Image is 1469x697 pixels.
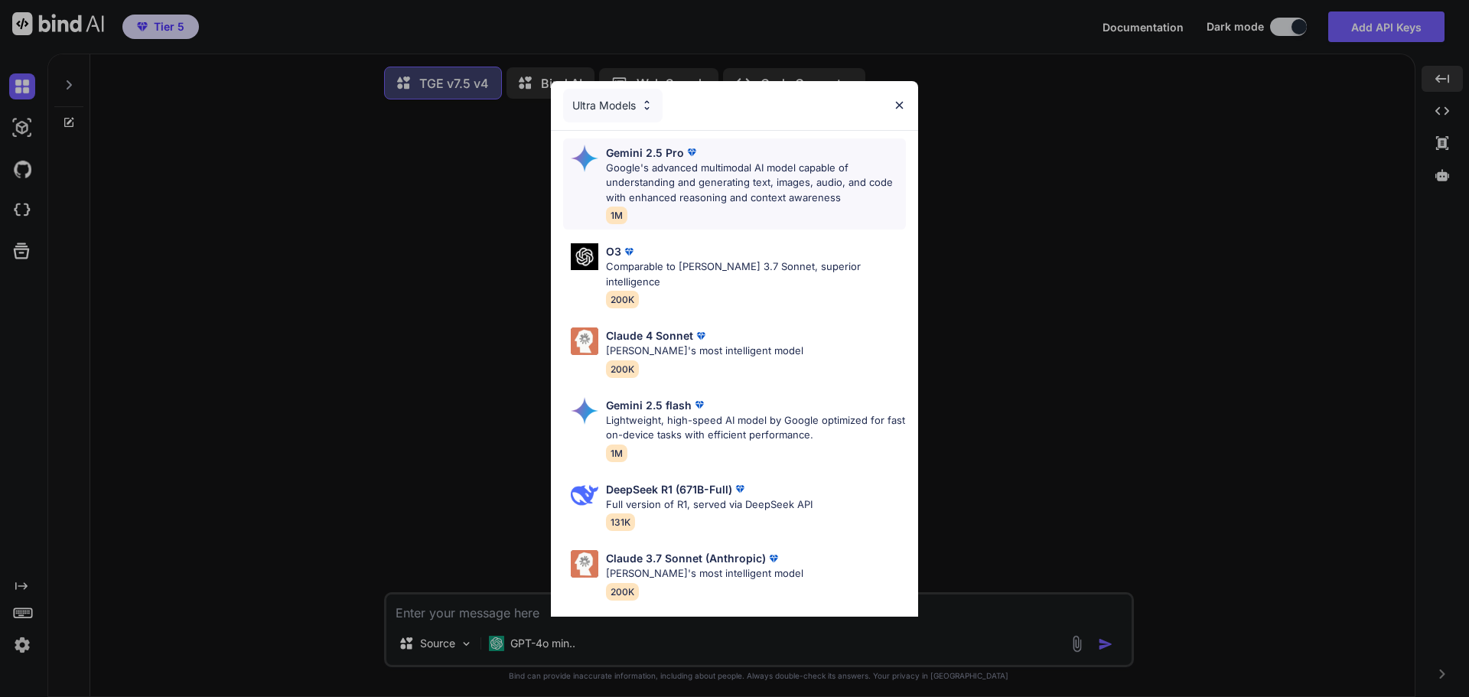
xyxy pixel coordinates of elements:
[684,145,699,160] img: premium
[606,327,693,344] p: Claude 4 Sonnet
[893,99,906,112] img: close
[606,360,639,378] span: 200K
[606,513,635,531] span: 131K
[606,243,621,259] p: O3
[606,497,813,513] p: Full version of R1, served via DeepSeek API
[606,291,639,308] span: 200K
[640,99,653,112] img: Pick Models
[621,244,637,259] img: premium
[606,259,906,289] p: Comparable to [PERSON_NAME] 3.7 Sonnet, superior intelligence
[693,328,708,344] img: premium
[571,243,598,270] img: Pick Models
[571,550,598,578] img: Pick Models
[606,481,732,497] p: DeepSeek R1 (671B-Full)
[606,145,684,161] p: Gemini 2.5 Pro
[563,89,663,122] div: Ultra Models
[571,327,598,355] img: Pick Models
[606,397,692,413] p: Gemini 2.5 flash
[606,413,906,443] p: Lightweight, high-speed AI model by Google optimized for fast on-device tasks with efficient perf...
[606,445,627,462] span: 1M
[571,397,598,425] img: Pick Models
[571,145,598,172] img: Pick Models
[692,397,707,412] img: premium
[766,551,781,566] img: premium
[606,550,766,566] p: Claude 3.7 Sonnet (Anthropic)
[732,481,748,497] img: premium
[606,583,639,601] span: 200K
[606,566,803,581] p: [PERSON_NAME]'s most intelligent model
[606,344,803,359] p: [PERSON_NAME]'s most intelligent model
[571,481,598,509] img: Pick Models
[606,207,627,224] span: 1M
[606,161,906,206] p: Google's advanced multimodal AI model capable of understanding and generating text, images, audio...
